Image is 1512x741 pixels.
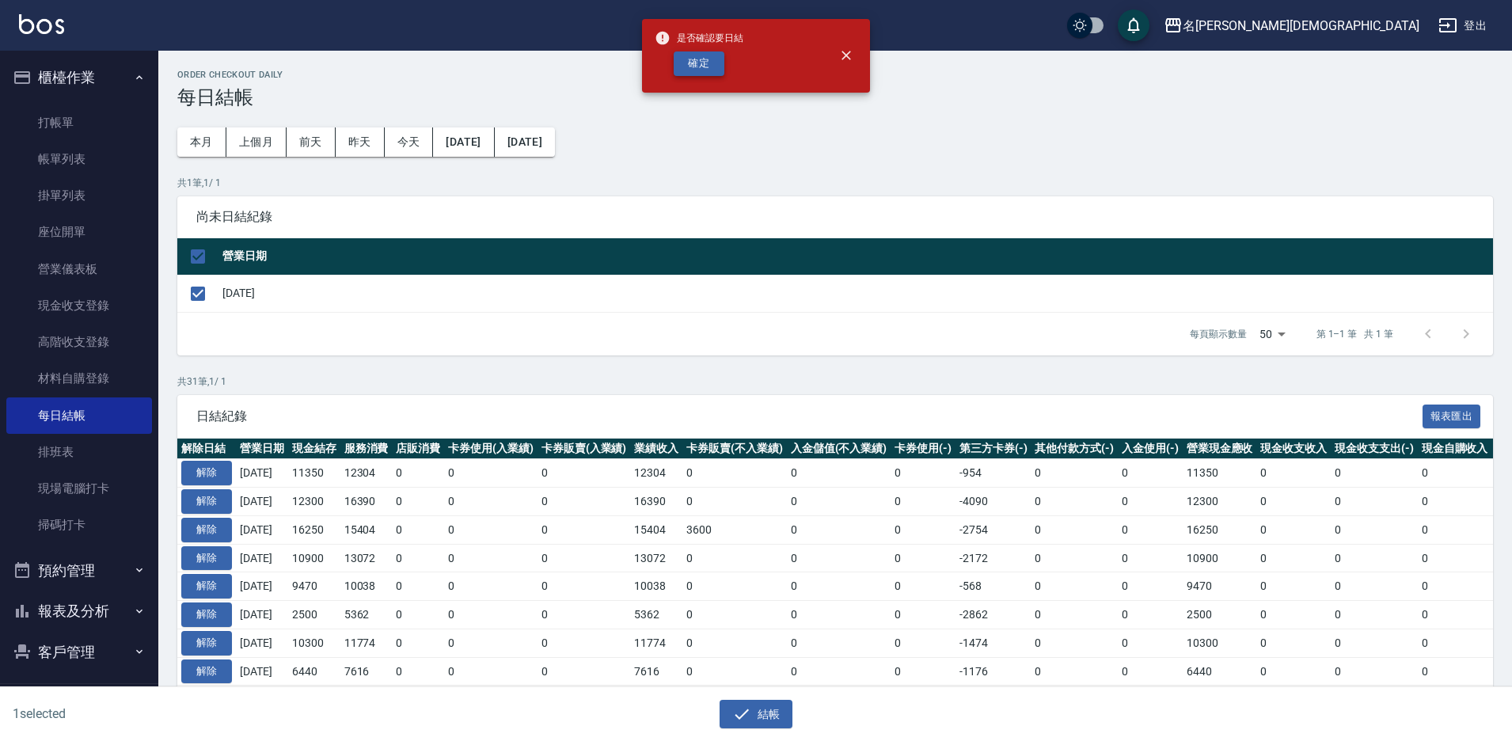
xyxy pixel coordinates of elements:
td: 0 [1031,629,1118,657]
td: 0 [538,488,631,516]
button: 報表及分析 [6,591,152,632]
td: 16390 [630,488,682,516]
a: 材料自購登錄 [6,360,152,397]
a: 打帳單 [6,104,152,141]
td: 0 [444,657,538,686]
td: 13072 [340,544,393,572]
a: 座位開單 [6,214,152,250]
td: 0 [1031,515,1118,544]
td: 0 [787,657,891,686]
td: 9470 [288,572,340,601]
th: 營業日期 [236,439,288,459]
button: 解除 [181,489,232,514]
td: 0 [1118,657,1183,686]
td: 0 [538,629,631,657]
th: 卡券使用(入業績) [444,439,538,459]
button: 解除 [181,631,232,655]
button: 上個月 [226,127,287,157]
td: 7616 [630,657,682,686]
td: 0 [1118,459,1183,488]
td: 0 [682,601,787,629]
img: Logo [19,14,64,34]
th: 現金結存 [288,439,340,459]
td: 16250 [288,515,340,544]
td: 0 [1418,657,1492,686]
td: 0 [1418,629,1492,657]
td: 10900 [1183,544,1257,572]
p: 第 1–1 筆 共 1 筆 [1316,327,1393,341]
td: 0 [682,572,787,601]
th: 第三方卡券(-) [955,439,1031,459]
td: [DATE] [236,601,288,629]
td: 0 [787,629,891,657]
td: 2500 [288,601,340,629]
td: 0 [682,488,787,516]
td: 0 [787,459,891,488]
div: 50 [1253,313,1291,355]
td: 10300 [288,629,340,657]
td: 0 [392,601,444,629]
td: 10038 [630,572,682,601]
td: 0 [1331,459,1418,488]
td: 0 [787,515,891,544]
td: 0 [891,629,955,657]
a: 每日結帳 [6,397,152,434]
td: 0 [682,544,787,572]
button: 今天 [385,127,434,157]
td: 0 [1118,515,1183,544]
td: 0 [891,657,955,686]
button: 名[PERSON_NAME][DEMOGRAPHIC_DATA] [1157,9,1426,42]
td: 0 [392,657,444,686]
td: 11350 [1183,459,1257,488]
th: 卡券使用(-) [891,439,955,459]
td: 16250 [1183,515,1257,544]
button: 解除 [181,546,232,571]
td: 0 [891,459,955,488]
td: 0 [1331,601,1418,629]
button: 昨天 [336,127,385,157]
td: -568 [955,572,1031,601]
td: -954 [955,459,1031,488]
td: 11774 [630,629,682,657]
td: 0 [891,544,955,572]
td: -2754 [955,515,1031,544]
td: 6440 [1183,657,1257,686]
a: 高階收支登錄 [6,324,152,360]
td: 11774 [340,629,393,657]
th: 服務消費 [340,439,393,459]
td: [DATE] [236,515,288,544]
td: 0 [1418,572,1492,601]
td: 0 [538,657,631,686]
button: 員工及薪資 [6,672,152,713]
td: 0 [1118,601,1183,629]
button: 解除 [181,518,232,542]
th: 業績收入 [630,439,682,459]
th: 現金收支收入 [1256,439,1331,459]
td: 15404 [630,515,682,544]
td: [DATE] [236,629,288,657]
td: 0 [392,515,444,544]
td: 7616 [340,657,393,686]
button: 解除 [181,461,232,485]
div: 名[PERSON_NAME][DEMOGRAPHIC_DATA] [1183,16,1419,36]
td: 5362 [630,601,682,629]
h2: Order checkout daily [177,70,1493,80]
td: 0 [392,459,444,488]
a: 現金收支登錄 [6,287,152,324]
td: 0 [1256,629,1331,657]
button: close [829,38,864,73]
a: 帳單列表 [6,141,152,177]
a: 掃碼打卡 [6,507,152,543]
a: 營業儀表板 [6,251,152,287]
td: 0 [1256,657,1331,686]
td: 0 [891,601,955,629]
td: 0 [1331,657,1418,686]
button: 解除 [181,659,232,684]
td: 0 [1256,544,1331,572]
td: 0 [1331,488,1418,516]
td: 0 [787,601,891,629]
p: 共 31 筆, 1 / 1 [177,374,1493,389]
td: [DATE] [236,572,288,601]
th: 營業日期 [218,238,1493,275]
td: -1474 [955,629,1031,657]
